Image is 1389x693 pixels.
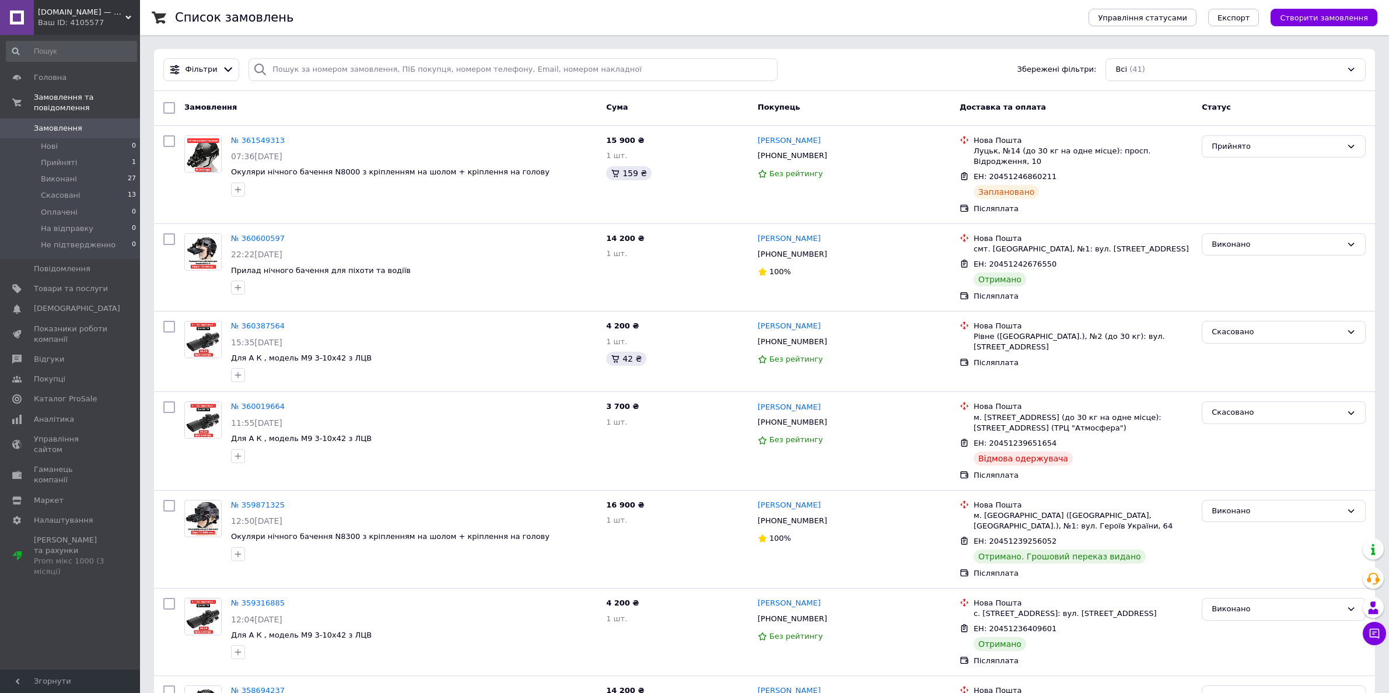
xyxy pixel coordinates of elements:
div: Післяплата [974,568,1192,579]
a: Фото товару [184,598,222,635]
span: 1 [132,157,136,168]
div: [PHONE_NUMBER] [755,611,830,626]
div: Післяплата [974,358,1192,368]
span: Всі [1115,64,1127,75]
span: 1 шт. [606,614,627,623]
div: [PHONE_NUMBER] [755,148,830,163]
span: Показники роботи компанії [34,324,108,345]
div: Луцьк, №14 (до 30 кг на одне місце): просп. Відродження, 10 [974,146,1192,167]
input: Пошук за номером замовлення, ПІБ покупця, номером телефону, Email, номером накладної [249,58,778,81]
div: [PHONE_NUMBER] [755,513,830,528]
span: 15 900 ₴ [606,136,644,145]
span: Збережені фільтри: [1017,64,1097,75]
img: Фото товару [185,136,221,172]
span: 27 [128,174,136,184]
span: Статус [1202,103,1231,111]
a: [PERSON_NAME] [758,402,821,413]
a: Створити замовлення [1259,13,1377,22]
a: Фото товару [184,233,222,271]
div: Prom мікс 1000 (3 місяці) [34,556,108,577]
span: 1 шт. [606,418,627,426]
a: [PERSON_NAME] [758,500,821,511]
span: 0 [132,223,136,234]
div: Післяплата [974,204,1192,214]
a: № 361549313 [231,136,285,145]
span: 100% [769,534,791,542]
a: Для А К , модель М9 3-10x42 з ЛЦВ [231,631,372,639]
span: 0 [132,207,136,218]
span: 12:50[DATE] [231,516,282,526]
span: 16 900 ₴ [606,501,644,509]
img: Фото товару [185,321,221,357]
span: Управління сайтом [34,434,108,455]
div: 159 ₴ [606,166,652,180]
span: 22:22[DATE] [231,250,282,259]
div: Нова Пошта [974,598,1192,608]
a: Фото товару [184,500,222,537]
div: Післяплата [974,656,1192,666]
a: № 360387564 [231,321,285,330]
span: Покупці [34,374,65,384]
a: Окуляри нічного бачення N8000 з кріпленням на шолом + кріплення на голову [231,167,550,176]
img: Фото товару [185,234,221,270]
a: Окуляри нічного бачення N8300 з кріпленням на шолом + кріплення на голову [231,532,550,541]
span: ЕН: 20451242676550 [974,260,1056,268]
span: Прилад нічного бачення для піхоти та водіїв [231,266,411,275]
span: 11:55[DATE] [231,418,282,428]
span: Створити замовлення [1280,13,1368,22]
span: Виконані [41,174,77,184]
span: Фільтри [186,64,218,75]
a: Фото товару [184,135,222,173]
div: с. [STREET_ADDRESS]: вул. [STREET_ADDRESS] [974,608,1192,619]
div: Нова Пошта [974,401,1192,412]
span: 13 [128,190,136,201]
span: Без рейтингу [769,169,823,178]
div: Виконано [1212,239,1342,251]
a: Фото товару [184,321,222,358]
input: Пошук [6,41,137,62]
span: Експорт [1217,13,1250,22]
div: Отримано. Грошовий переказ видано [974,549,1146,563]
span: 0 [132,141,136,152]
a: № 360600597 [231,234,285,243]
span: ЕН: 20451236409601 [974,624,1056,633]
span: 07:36[DATE] [231,152,282,161]
span: [DEMOGRAPHIC_DATA] [34,303,120,314]
img: Фото товару [185,402,221,438]
a: Для А К , модель М9 3-10x42 з ЛЦВ [231,434,372,443]
span: 100% [769,267,791,276]
span: Нові [41,141,58,152]
img: Фото товару [185,501,221,536]
div: Післяплата [974,291,1192,302]
span: ЕН: 20451239256052 [974,537,1056,545]
div: Прийнято [1212,141,1342,153]
span: 14 200 ₴ [606,234,644,243]
div: [PHONE_NUMBER] [755,415,830,430]
h1: Список замовлень [175,10,293,24]
a: Для А К , модель М9 3-10x42 з ЛЦВ [231,353,372,362]
div: [PHONE_NUMBER] [755,334,830,349]
span: Оплачені [41,207,78,218]
span: 1 шт. [606,151,627,160]
a: [PERSON_NAME] [758,321,821,332]
div: Скасовано [1212,326,1342,338]
span: (41) [1129,65,1145,73]
button: Створити замовлення [1271,9,1377,26]
div: Отримано [974,272,1026,286]
a: [PERSON_NAME] [758,598,821,609]
span: 4 200 ₴ [606,321,639,330]
span: Маркет [34,495,64,506]
button: Чат з покупцем [1363,622,1386,645]
span: [PERSON_NAME] та рахунки [34,535,108,577]
span: Відгуки [34,354,64,365]
div: Отримано [974,637,1026,651]
div: Виконано [1212,505,1342,517]
span: ЕН: 20451246860211 [974,172,1056,181]
div: [PHONE_NUMBER] [755,247,830,262]
button: Експорт [1208,9,1259,26]
span: Рейд.UA — Магазин військових товарів. [38,7,125,17]
a: [PERSON_NAME] [758,135,821,146]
